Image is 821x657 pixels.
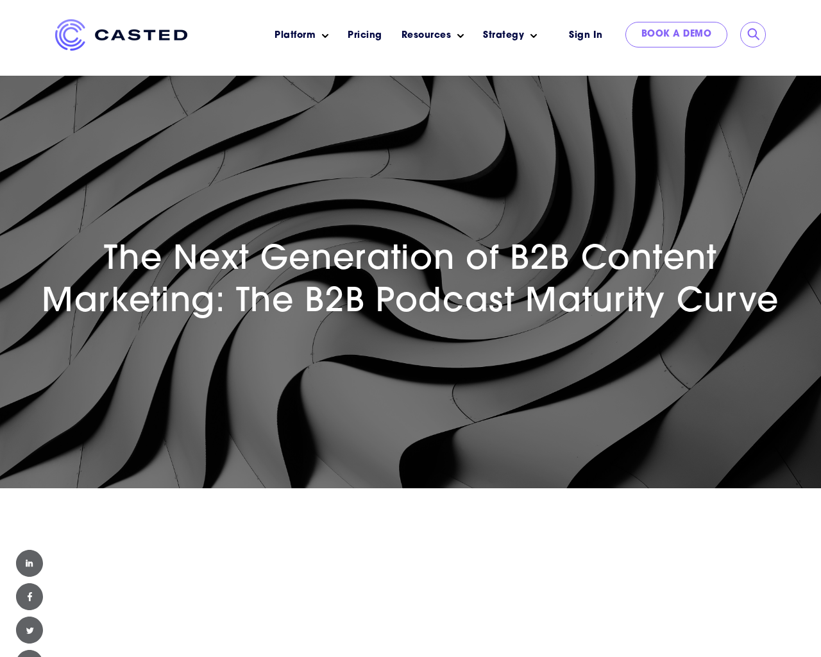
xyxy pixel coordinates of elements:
nav: Main menu [207,19,546,52]
span: The Next Generation of B2B Content Marketing: The B2B Podcast Maturity Curve [42,244,779,320]
a: Book a Demo [625,22,728,47]
a: Resources [402,29,452,42]
img: Linked [16,550,43,577]
img: Casted_Logo_Horizontal_FullColor_PUR_BLUE [55,19,187,51]
a: Platform [275,29,316,42]
img: Twitter [16,617,43,644]
input: Submit [747,28,760,41]
a: Pricing [348,29,382,42]
a: Strategy [483,29,524,42]
img: Facebook [16,583,43,610]
a: Sign In [553,22,619,49]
